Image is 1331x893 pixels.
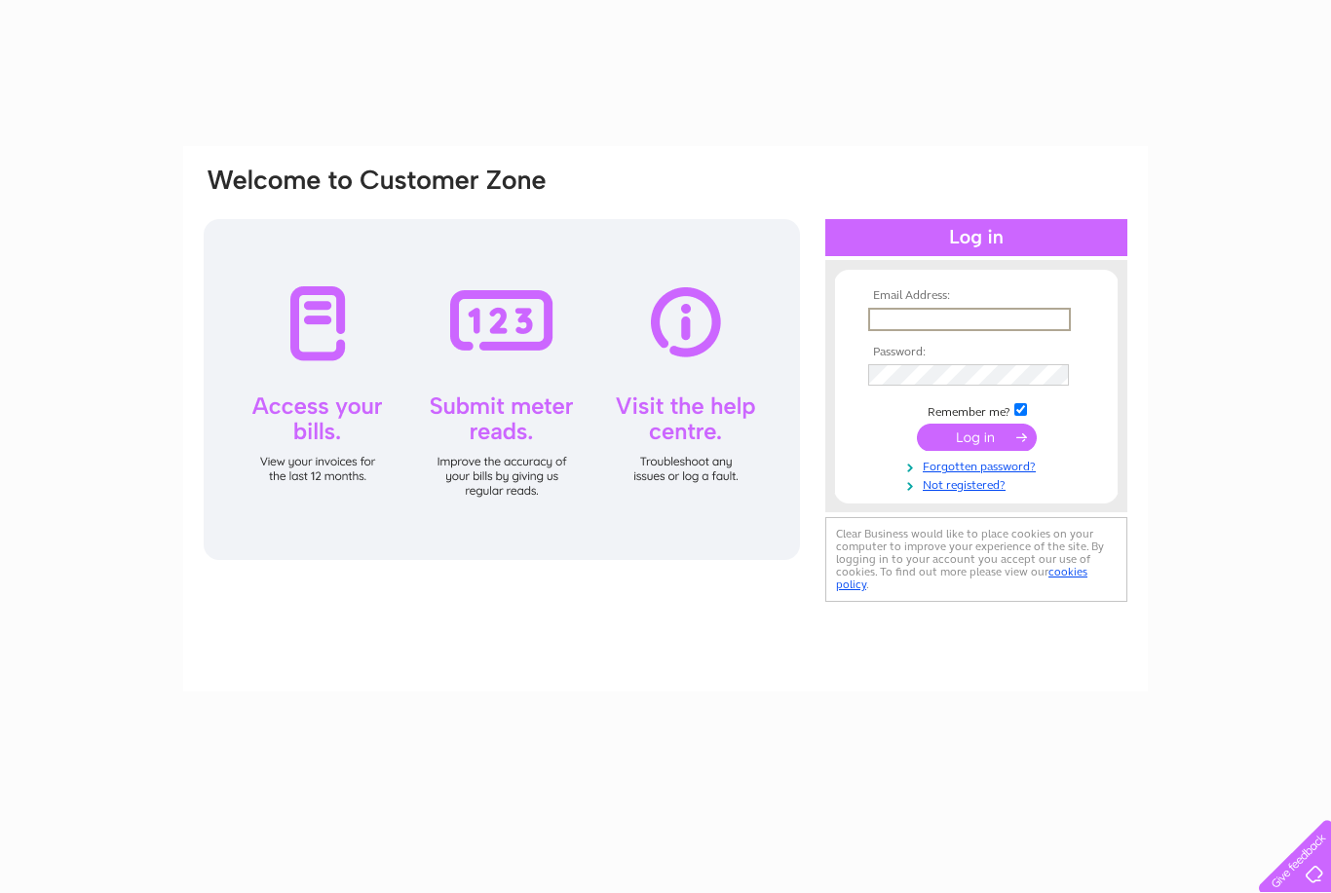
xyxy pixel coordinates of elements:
a: Not registered? [868,474,1089,493]
input: Submit [917,424,1037,451]
th: Password: [863,346,1089,359]
a: Forgotten password? [868,456,1089,474]
td: Remember me? [863,400,1089,420]
th: Email Address: [863,289,1089,303]
div: Clear Business would like to place cookies on your computer to improve your experience of the sit... [825,517,1127,602]
a: cookies policy [836,565,1087,591]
